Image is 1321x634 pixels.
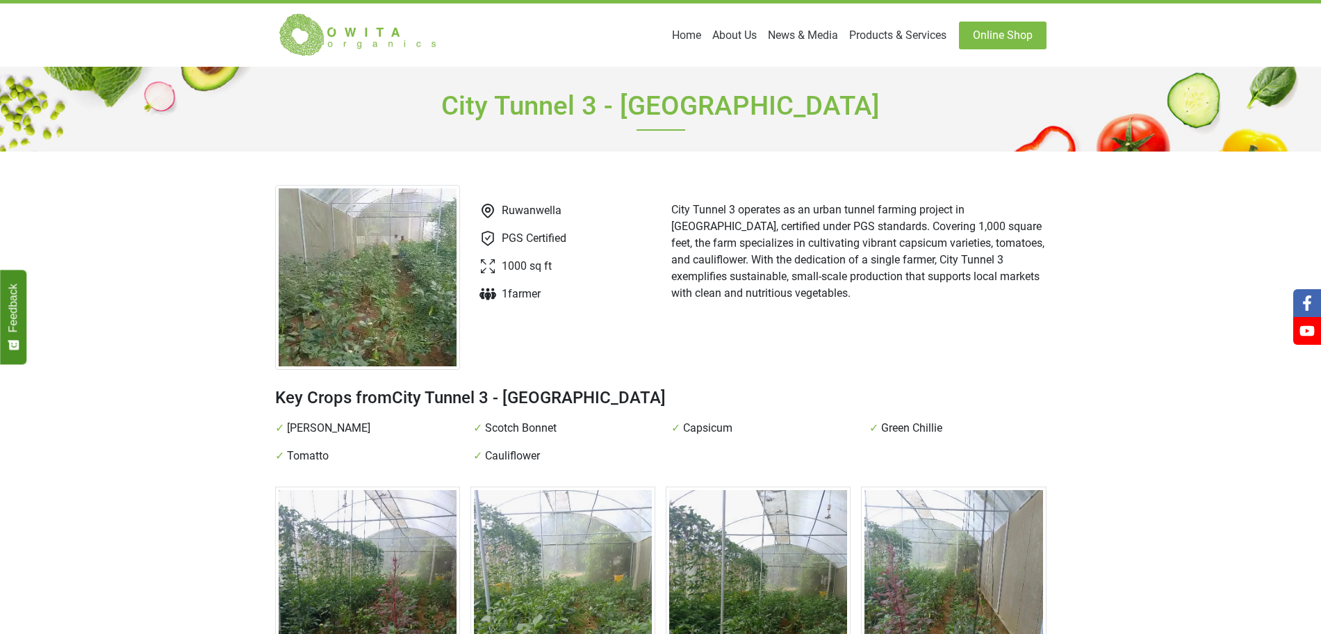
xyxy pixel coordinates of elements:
[474,202,566,219] li: Ruwanwella
[474,286,566,302] li: 1 farmer
[275,387,1047,409] h2: Key Crops from City Tunnel 3 - [GEOGRAPHIC_DATA]
[287,420,370,437] span: [PERSON_NAME]
[485,420,557,437] span: Scotch Bonnet
[959,22,1047,49] a: Online Shop
[7,284,19,332] span: Feedback
[671,202,1047,302] p: City Tunnel 3 operates as an urban tunnel farming project in [GEOGRAPHIC_DATA], certified under P...
[473,448,482,464] span: ✓
[275,13,442,58] img: Owita Organics Logo
[671,420,680,437] span: ✓
[707,22,762,49] a: About Us
[666,22,707,49] a: Home
[869,420,878,437] span: ✓
[275,420,284,437] span: ✓
[762,22,844,49] a: News & Media
[275,448,284,464] span: ✓
[287,448,329,464] span: Tomatto
[474,258,566,275] li: 1000 sq ft
[683,420,732,437] span: Capsicum
[844,22,952,49] a: Products & Services
[485,448,540,464] span: Cauliflower
[881,420,942,437] span: Green Chillie
[275,67,1047,152] h1: City Tunnel 3 - [GEOGRAPHIC_DATA]
[275,185,460,370] img: Farm at Ruwanwella
[474,230,566,247] li: PGS Certified
[473,420,482,437] span: ✓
